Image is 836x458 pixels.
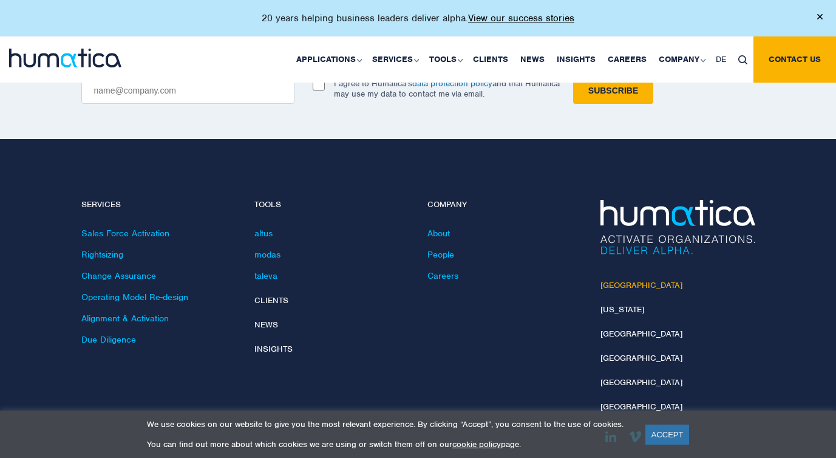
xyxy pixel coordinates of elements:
a: cookie policy [452,439,501,449]
input: Subscribe [573,78,653,104]
img: Humatica [600,200,755,255]
a: News [254,320,278,330]
input: name@company.com [81,78,294,104]
a: Due Diligence [81,334,136,345]
a: [US_STATE] [600,304,644,315]
a: [GEOGRAPHIC_DATA] [600,377,682,388]
a: Sales Force Activation [81,228,169,239]
a: altus [254,228,273,239]
h4: Tools [254,200,409,210]
a: Insights [551,36,602,83]
p: We use cookies on our website to give you the most relevant experience. By clicking “Accept”, you... [147,419,630,429]
a: modas [254,249,280,260]
input: I agree to Humatica'sdata protection policyand that Humatica may use my data to contact me via em... [313,78,325,91]
a: Change Assurance [81,270,156,281]
a: [GEOGRAPHIC_DATA] [600,329,682,339]
a: Careers [602,36,653,83]
a: ACCEPT [645,425,690,445]
img: search_icon [738,55,747,64]
a: data protection policy [412,78,492,89]
a: Alignment & Activation [81,313,169,324]
a: Contact us [753,36,836,83]
a: Clients [254,295,288,306]
a: taleva [254,270,277,281]
a: People [427,249,454,260]
p: 20 years helping business leaders deliver alpha. [262,12,574,24]
a: View our success stories [468,12,574,24]
a: Insights [254,344,293,354]
a: Careers [427,270,458,281]
a: [GEOGRAPHIC_DATA] [600,402,682,412]
a: [GEOGRAPHIC_DATA] [600,280,682,290]
a: Company [653,36,710,83]
a: Tools [423,36,467,83]
h4: Company [427,200,582,210]
p: You can find out more about which cookies we are using or switch them off on our page. [147,439,630,449]
img: logo [9,49,121,67]
a: Rightsizing [81,249,123,260]
a: About [427,228,450,239]
a: Operating Model Re-design [81,292,188,302]
a: Services [366,36,423,83]
a: Clients [467,36,514,83]
a: News [514,36,551,83]
a: DE [710,36,732,83]
a: Applications [290,36,366,83]
h4: Services [81,200,236,210]
a: [GEOGRAPHIC_DATA] [600,353,682,363]
p: I agree to Humatica's and that Humatica may use my data to contact me via email. [334,78,560,99]
span: DE [716,54,726,64]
